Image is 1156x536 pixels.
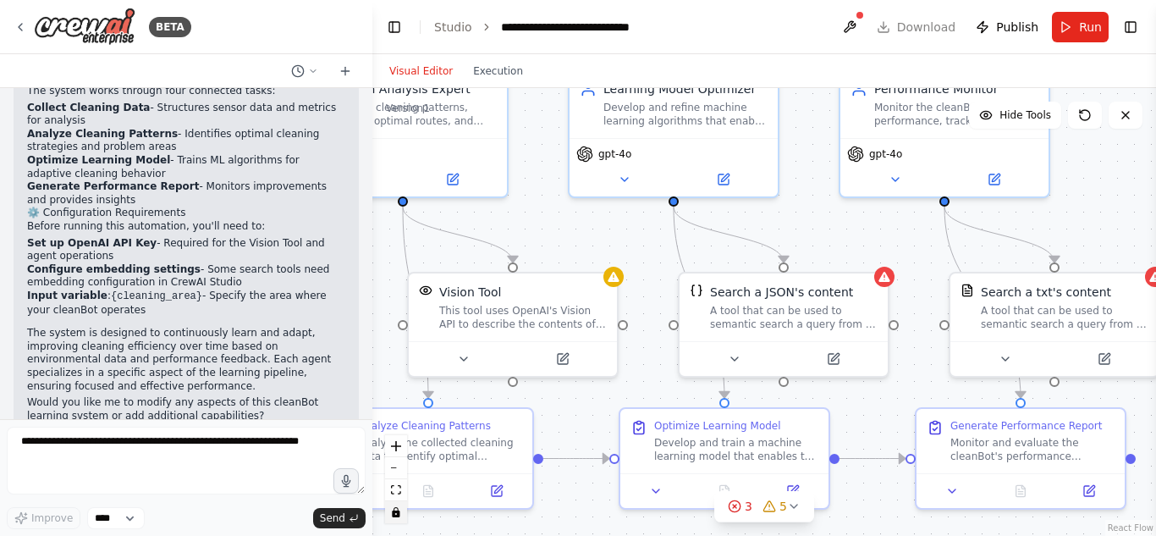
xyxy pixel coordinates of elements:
button: 35 [714,491,814,522]
strong: Analyze Cleaning Patterns [27,128,178,140]
span: Run [1079,19,1102,36]
div: Learning Model OptimizerDevelop and refine machine learning algorithms that enable the cleanBot t... [568,69,779,198]
nav: breadcrumb [434,19,676,36]
button: Hide Tools [969,102,1061,129]
button: Start a new chat [332,61,359,81]
h2: ⚙️ Configuration Requirements [27,207,345,220]
li: - Some search tools need embedding configuration in CrewAI Studio [27,263,345,290]
g: Edge from 394b04d1-dbd6-4a1b-9fc0-85e187d82420 to 3f8024fa-7115-44d9-9ed1-d6c83dba5a9e [839,450,906,467]
button: Switch to previous chat [284,61,325,81]
div: Generate Performance ReportMonitor and evaluate the cleanBot's performance improvements after imp... [915,407,1126,510]
li: - Monitors improvements and provides insights [27,180,345,207]
p: Would you like me to modify any aspects of this cleanBot learning system or add additional capabi... [27,396,345,423]
strong: Input variable [27,290,107,301]
span: 5 [779,498,787,515]
strong: Generate Performance Report [27,180,199,192]
p: Before running this automation, you'll need to: [27,220,345,234]
div: Version 1 [386,102,430,115]
div: React Flow controls [385,435,407,523]
p: The system is designed to continuously learn and adapt, improving cleaning efficiency over time b... [27,327,345,393]
div: Optimize Learning ModelDevelop and train a machine learning model that enables the cleanBot to le... [619,407,830,510]
a: React Flow attribution [1108,523,1153,533]
code: {cleaning_area} [111,290,202,302]
a: Studio [434,20,472,34]
strong: Configure embedding settings [27,263,201,275]
button: toggle interactivity [385,501,407,523]
button: zoom out [385,457,407,479]
span: Improve [31,511,73,525]
button: Visual Editor [379,61,463,81]
p: The system works through four connected tasks: [27,85,345,98]
g: Edge from 13a6716c-2cd5-4b9f-a4dd-a99dd5362c87 to 394b04d1-dbd6-4a1b-9fc0-85e187d82420 [543,450,609,467]
button: Show right sidebar [1119,15,1142,39]
div: BETA [149,17,191,37]
li: - Required for the Vision Tool and agent operations [27,237,345,263]
li: - Structures sensor data and metrics for analysis [27,102,345,128]
div: Pattern Analysis ExpertAnalyze cleaning patterns, identify optimal routes, and discover relations... [297,69,509,198]
button: Send [313,508,366,528]
button: fit view [385,479,407,501]
button: Hide left sidebar [383,15,406,39]
button: Run [1052,12,1109,42]
span: Publish [996,19,1038,36]
img: Logo [34,8,135,46]
button: Improve [7,507,80,529]
li: : - Specify the area where your cleanBot operates [27,290,345,317]
span: Hide Tools [999,108,1051,122]
strong: Set up OpenAI API Key [27,237,157,249]
div: JSONSearchToolSearch a JSON's contentA tool that can be used to semantic search a query from a JS... [678,272,889,378]
div: Performance MonitorMonitor the cleanBot's real-time performance, track learning progress, and gen... [839,69,1050,198]
div: Analyze Cleaning PatternsAnalyze the collected cleaning data to identify optimal cleaning pattern... [322,407,534,510]
button: Execution [463,61,533,81]
li: - Identifies optimal cleaning strategies and problem areas [27,128,345,154]
span: 3 [745,498,752,515]
div: VisionToolVision ToolThis tool uses OpenAI's Vision API to describe the contents of an image. [407,272,619,378]
button: Click to speak your automation idea [333,468,359,494]
strong: Optimize Learning Model [27,154,170,166]
button: zoom in [385,435,407,457]
span: Send [320,511,345,525]
strong: Collect Cleaning Data [27,102,150,113]
li: - Trains ML algorithms for adaptive cleaning behavior [27,154,345,180]
button: Publish [969,12,1045,42]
